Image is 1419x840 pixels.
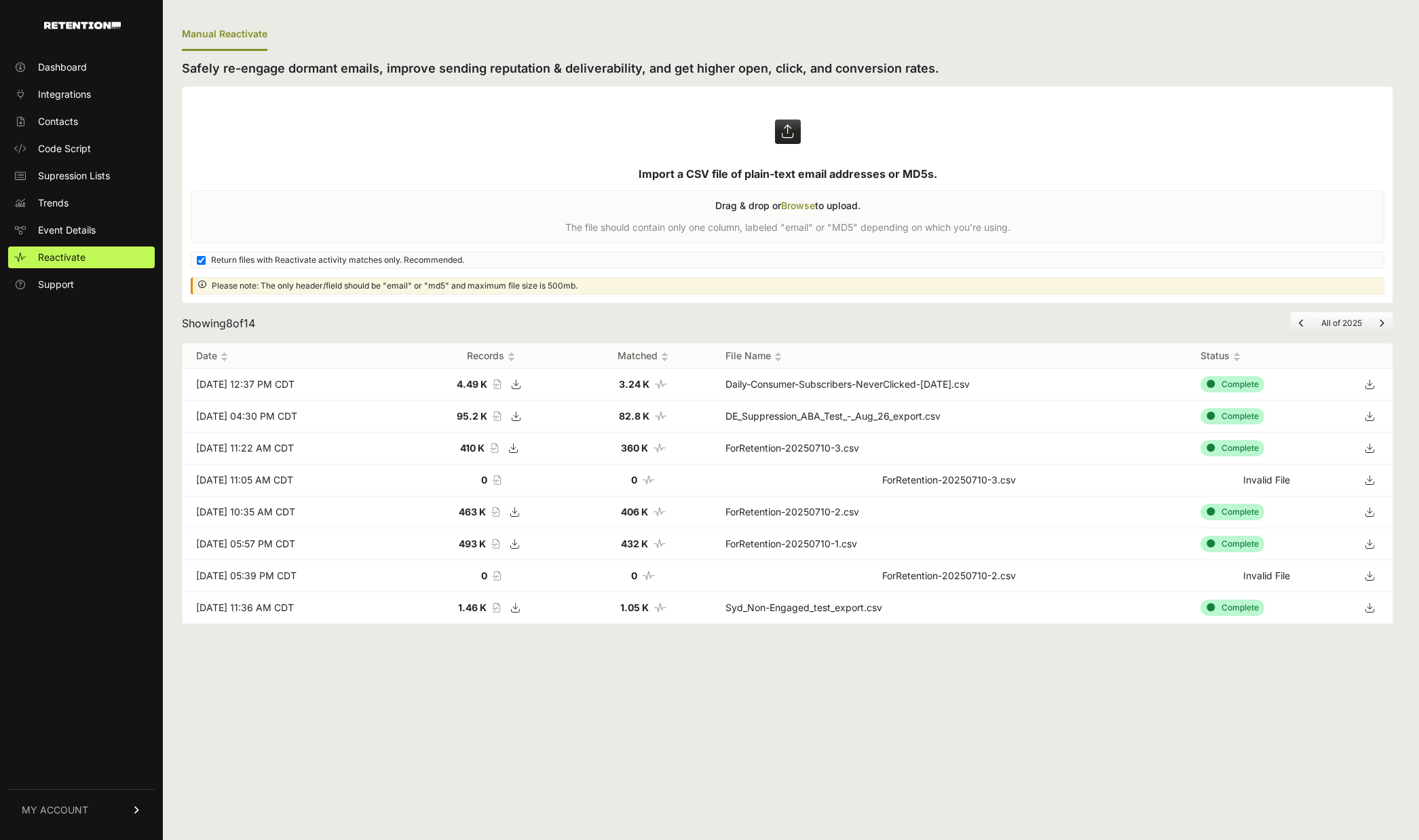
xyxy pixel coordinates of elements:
td: Syd_Non-Engaged_test_export.csv [712,592,1188,624]
strong: 0 [481,474,487,486]
i: Number of matched records [655,412,667,421]
div: Complete [1200,376,1264,392]
td: ForRetention-20250710-3.csv [712,464,1188,496]
i: Number of matched records [654,603,666,613]
span: Integrations [38,88,91,101]
i: Number of matched records [654,507,666,517]
strong: 463 K [459,506,486,517]
td: ForRetention-20250710-3.csv [712,433,1188,464]
strong: 406 K [621,506,648,517]
a: Contacts [8,111,155,132]
span: Dashboard [38,60,87,74]
strong: 4.49 K [457,378,487,390]
a: Event Details [8,219,155,241]
i: Number of matched records [643,571,655,581]
img: no_sort-eaf950dc5ab64cae54d48a5578032e96f70b2ecb7d747501f34c8f2db400fb66.gif [1233,352,1241,362]
th: File Name [712,344,1188,369]
i: Record count of the file [490,443,498,453]
a: Dashboard [8,56,155,78]
span: 8 [226,316,233,330]
img: no_sort-eaf950dc5ab64cae54d48a5578032e96f70b2ecb7d747501f34c8f2db400fb66.gif [508,352,515,362]
a: MY ACCOUNT [8,789,155,830]
i: Number of matched records [643,475,655,485]
div: Complete [1200,504,1264,520]
td: ForRetention-20250710-1.csv [712,528,1188,560]
td: [DATE] 12:37 PM CDT [183,369,407,401]
span: Event Details [38,223,96,237]
td: [DATE] 11:05 AM CDT [183,464,407,496]
a: Next [1379,318,1384,328]
td: [DATE] 05:57 PM CDT [183,528,407,560]
span: 14 [244,316,255,330]
span: Code Script [38,142,91,156]
img: no_sort-eaf950dc5ab64cae54d48a5578032e96f70b2ecb7d747501f34c8f2db400fb66.gif [661,352,668,362]
strong: 493 K [459,538,486,549]
a: Previous [1299,318,1304,328]
span: Return files with Reactivate activity matches only. Recommended. [211,255,464,266]
strong: 3.24 K [619,378,649,390]
li: All of 2025 [1312,318,1370,329]
i: Record count of the file [492,603,500,613]
i: Record count of the file [491,507,499,517]
a: Reactivate [8,246,155,268]
td: Daily-Consumer-Subscribers-NeverClicked-[DATE].csv [712,369,1188,401]
span: Trends [38,196,69,210]
strong: 360 K [621,442,648,454]
a: Integrations [8,84,155,105]
td: [DATE] 11:22 AM CDT [183,433,407,464]
a: Supression Lists [8,165,155,187]
strong: 1.46 K [458,602,487,613]
nav: Page navigation [1290,312,1393,335]
span: Reactivate [38,251,86,264]
a: Code Script [8,138,155,160]
i: Record count of the file [491,539,499,549]
strong: 0 [631,474,637,486]
img: no_sort-eaf950dc5ab64cae54d48a5578032e96f70b2ecb7d747501f34c8f2db400fb66.gif [221,352,228,362]
th: Status [1187,344,1346,369]
th: Matched [575,344,711,369]
span: Contacts [38,115,78,128]
i: Number of matched records [654,443,666,453]
i: Number of matched records [655,380,667,389]
td: ForRetention-20250710-2.csv [712,560,1188,592]
th: Records [407,344,575,369]
strong: 95.2 K [457,410,487,422]
strong: 0 [631,570,637,581]
div: Complete [1200,440,1264,456]
td: DE_Suppression_ABA_Test_-_Aug_26_export.csv [712,401,1188,433]
h2: Safely re-engage dormant emails, improve sending reputation & deliverability, and get higher open... [182,59,1393,78]
img: Retention.com [44,22,121,29]
i: Record count of the file [493,380,501,389]
span: MY ACCOUNT [22,803,88,817]
i: Record count of the file [493,412,501,421]
td: [DATE] 11:36 AM CDT [183,592,407,624]
strong: 410 K [460,442,485,454]
strong: 82.8 K [619,410,649,422]
div: Complete [1200,536,1264,552]
td: Invalid File [1187,464,1346,496]
span: Support [38,278,74,291]
i: Record count of the file [493,475,501,485]
div: Showing of [182,315,255,331]
th: Date [183,344,407,369]
div: Complete [1200,600,1264,616]
strong: 432 K [621,538,648,549]
td: Invalid File [1187,560,1346,592]
strong: 1.05 K [620,602,649,613]
a: Support [8,274,155,295]
div: Manual Reactivate [182,19,267,51]
td: [DATE] 05:39 PM CDT [183,560,407,592]
div: Complete [1200,408,1264,424]
img: no_sort-eaf950dc5ab64cae54d48a5578032e96f70b2ecb7d747501f34c8f2db400fb66.gif [774,352,782,362]
td: [DATE] 04:30 PM CDT [183,401,407,433]
td: [DATE] 10:35 AM CDT [183,496,407,528]
a: Trends [8,192,155,214]
span: Supression Lists [38,169,110,183]
td: ForRetention-20250710-2.csv [712,496,1188,528]
i: Number of matched records [654,539,666,549]
input: Return files with Reactivate activity matches only. Recommended. [197,256,206,265]
i: Record count of the file [493,571,501,581]
strong: 0 [481,570,487,581]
